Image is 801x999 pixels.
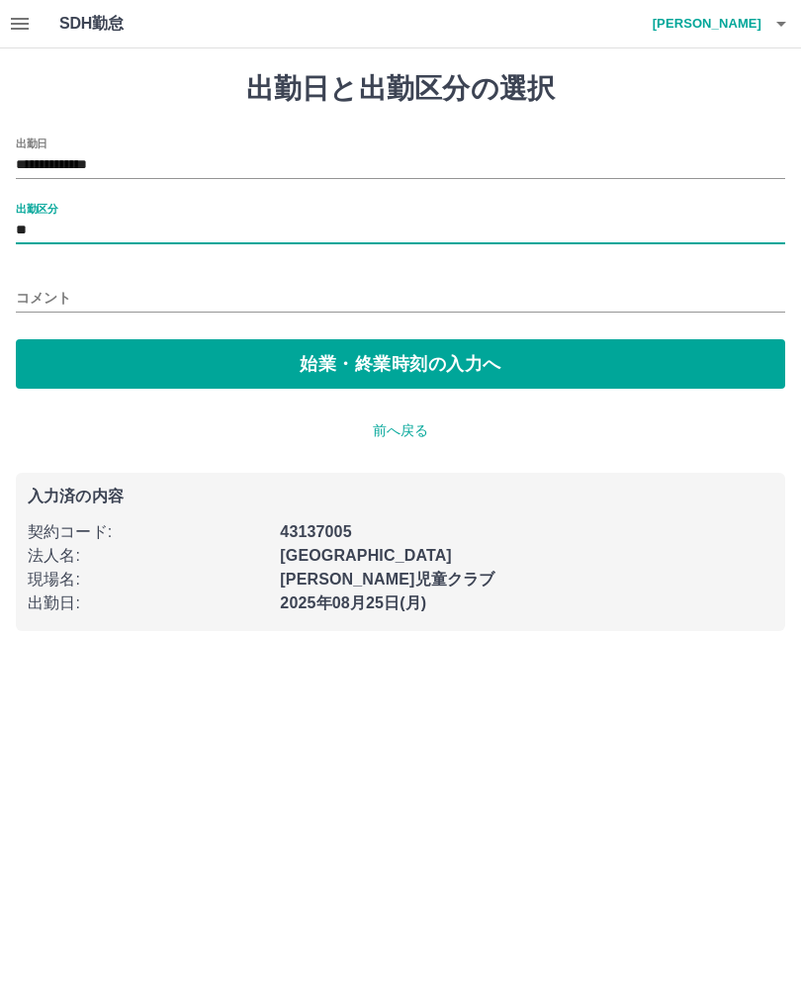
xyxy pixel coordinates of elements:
[28,568,268,591] p: 現場名 :
[16,136,47,150] label: 出勤日
[16,72,785,106] h1: 出勤日と出勤区分の選択
[28,544,268,568] p: 法人名 :
[16,339,785,389] button: 始業・終業時刻の入力へ
[16,420,785,441] p: 前へ戻る
[28,591,268,615] p: 出勤日 :
[280,571,494,588] b: [PERSON_NAME]児童クラブ
[280,594,426,611] b: 2025年08月25日(月)
[28,520,268,544] p: 契約コード :
[28,489,773,504] p: 入力済の内容
[280,547,452,564] b: [GEOGRAPHIC_DATA]
[16,201,57,216] label: 出勤区分
[280,523,351,540] b: 43137005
